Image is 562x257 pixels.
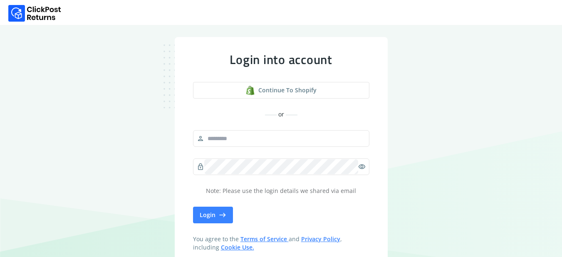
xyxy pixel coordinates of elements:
[240,235,289,243] a: Terms of Service
[193,207,233,223] button: Login east
[8,5,61,22] img: Logo
[221,243,254,251] a: Cookie Use.
[258,86,317,94] span: Continue to shopify
[197,161,204,173] span: lock
[219,209,226,221] span: east
[193,110,369,119] div: or
[197,133,204,144] span: person
[193,187,369,195] p: Note: Please use the login details we shared via email
[193,235,369,252] span: You agree to the and , including
[193,52,369,67] div: Login into account
[193,82,369,99] button: Continue to shopify
[245,86,255,95] img: shopify logo
[358,161,366,173] span: visibility
[193,82,369,99] a: shopify logoContinue to shopify
[301,235,340,243] a: Privacy Policy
